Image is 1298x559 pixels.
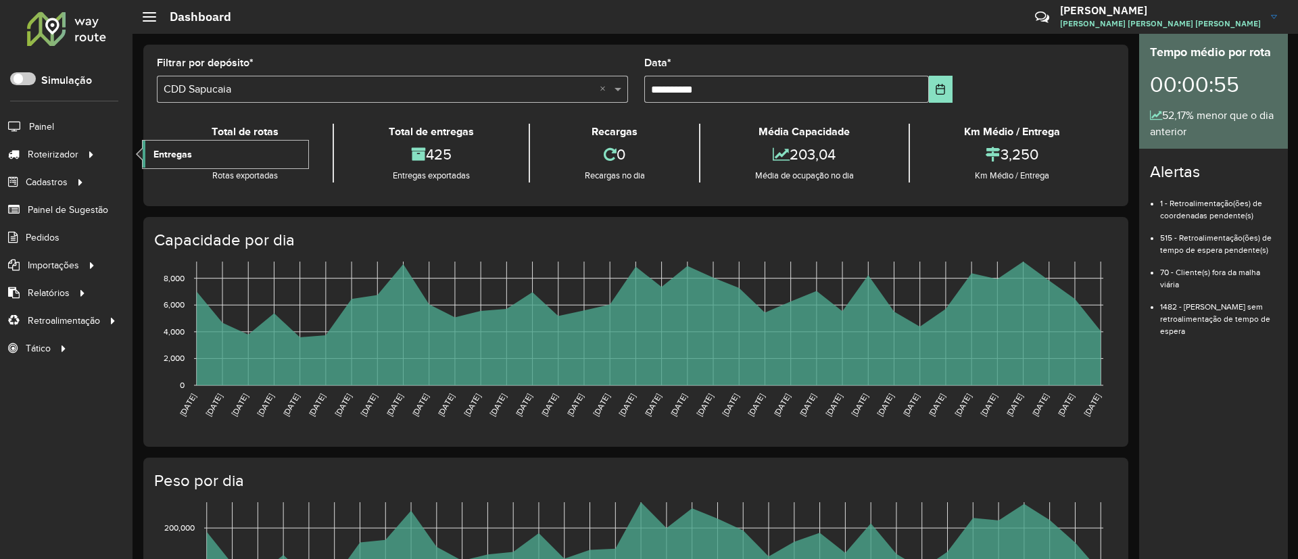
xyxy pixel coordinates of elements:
text: [DATE] [539,392,559,418]
text: [DATE] [953,392,973,418]
span: Roteirizador [28,147,78,162]
a: Entregas [143,141,308,168]
text: [DATE] [410,392,430,418]
span: Relatórios [28,286,70,300]
div: Total de entregas [337,124,525,140]
div: 425 [337,140,525,169]
span: Tático [26,341,51,356]
div: Recargas no dia [533,169,696,183]
div: Média de ocupação no dia [704,169,905,183]
span: Pedidos [26,230,59,245]
text: [DATE] [592,392,611,418]
div: Km Médio / Entrega [913,124,1111,140]
div: Total de rotas [160,124,329,140]
text: 6,000 [164,300,185,309]
div: Entregas exportadas [337,169,525,183]
span: Importações [28,258,79,272]
text: [DATE] [178,392,197,418]
div: 203,04 [704,140,905,169]
text: [DATE] [230,392,249,418]
text: [DATE] [772,392,792,418]
span: Painel [29,120,54,134]
div: 00:00:55 [1150,62,1277,107]
div: Km Médio / Entrega [913,169,1111,183]
h4: Alertas [1150,162,1277,182]
text: [DATE] [436,392,456,418]
text: 8,000 [164,274,185,283]
text: [DATE] [901,392,921,418]
li: 515 - Retroalimentação(ões) de tempo de espera pendente(s) [1160,222,1277,256]
label: Simulação [41,72,92,89]
text: [DATE] [514,392,533,418]
text: [DATE] [798,392,817,418]
text: [DATE] [643,392,663,418]
span: Painel de Sugestão [28,203,108,217]
text: [DATE] [694,392,714,418]
button: Choose Date [929,76,953,103]
div: Tempo médio por rota [1150,43,1277,62]
text: 4,000 [164,327,185,336]
span: Entregas [153,147,192,162]
a: Contato Rápido [1028,3,1057,32]
text: [DATE] [488,392,508,418]
text: [DATE] [875,392,895,418]
text: [DATE] [1030,392,1050,418]
h4: Peso por dia [154,471,1115,491]
span: Clear all [600,81,611,97]
span: Cadastros [26,175,68,189]
h2: Dashboard [156,9,231,24]
text: [DATE] [359,392,379,418]
text: [DATE] [979,392,999,418]
text: [DATE] [565,392,585,418]
text: [DATE] [256,392,275,418]
li: 1 - Retroalimentação(ões) de coordenadas pendente(s) [1160,187,1277,222]
text: [DATE] [1082,392,1102,418]
h3: [PERSON_NAME] [1060,4,1261,17]
span: Retroalimentação [28,314,100,328]
div: 3,250 [913,140,1111,169]
li: 1482 - [PERSON_NAME] sem retroalimentação de tempo de espera [1160,291,1277,337]
div: Média Capacidade [704,124,905,140]
text: [DATE] [669,392,688,418]
text: [DATE] [281,392,301,418]
div: 52,17% menor que o dia anterior [1150,107,1277,140]
h4: Capacidade por dia [154,230,1115,250]
text: [DATE] [1005,392,1024,418]
div: Rotas exportadas [160,169,329,183]
text: [DATE] [204,392,224,418]
text: [DATE] [385,392,404,418]
text: [DATE] [824,392,844,418]
li: 70 - Cliente(s) fora da malha viária [1160,256,1277,291]
text: [DATE] [462,392,482,418]
label: Filtrar por depósito [157,55,254,71]
label: Data [644,55,671,71]
span: [PERSON_NAME] [PERSON_NAME] [PERSON_NAME] [1060,18,1261,30]
text: [DATE] [746,392,766,418]
text: [DATE] [307,392,327,418]
text: 2,000 [164,354,185,363]
text: [DATE] [333,392,353,418]
text: 200,000 [164,523,195,532]
text: [DATE] [721,392,740,418]
text: [DATE] [850,392,869,418]
text: 0 [180,381,185,389]
div: Recargas [533,124,696,140]
text: [DATE] [1056,392,1076,418]
div: 0 [533,140,696,169]
text: [DATE] [927,392,946,418]
text: [DATE] [617,392,637,418]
